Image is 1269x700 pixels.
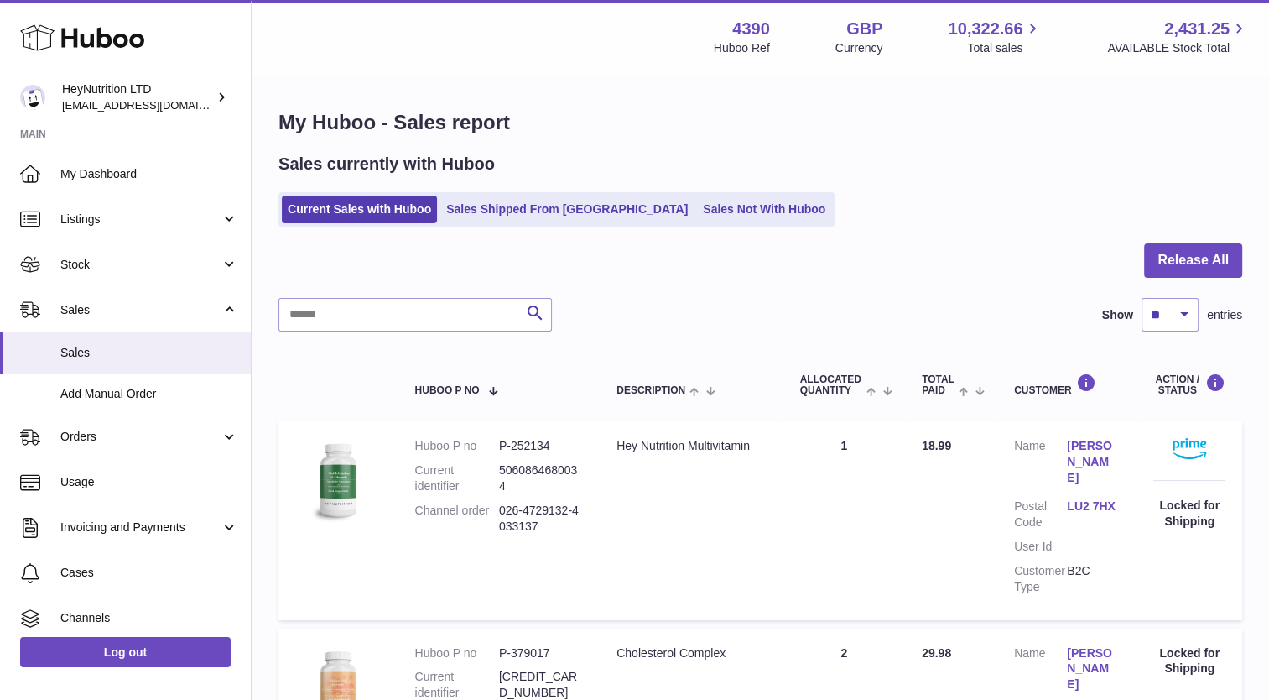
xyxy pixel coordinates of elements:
[1067,645,1120,693] a: [PERSON_NAME]
[732,18,770,40] strong: 4390
[20,85,45,110] img: info@heynutrition.com
[414,438,498,454] dt: Huboo P no
[1014,539,1067,555] dt: User Id
[499,438,583,454] dd: P-252134
[60,212,221,227] span: Listings
[1153,645,1225,677] div: Locked for Shipping
[1102,307,1133,323] label: Show
[414,503,498,535] dt: Channel order
[922,439,951,452] span: 18.99
[1153,498,1225,530] div: Locked for Shipping
[295,438,379,522] img: 43901725567377.jpeg
[1014,563,1067,595] dt: Customer Type
[800,374,862,396] span: ALLOCATED Quantity
[1067,499,1120,515] a: LU2 7HX
[282,196,437,223] a: Current Sales with Huboo
[440,196,694,223] a: Sales Shipped From [GEOGRAPHIC_DATA]
[1067,563,1120,595] dd: B2C
[499,462,583,494] dd: 5060864680034
[278,153,495,175] h2: Sales currently with Huboo
[616,645,766,661] div: Cholesterol Complex
[20,637,231,667] a: Log out
[697,196,831,223] a: Sales Not With Huboo
[60,520,221,535] span: Invoicing and Payments
[414,385,479,396] span: Huboo P no
[499,645,583,661] dd: P-379017
[1207,307,1242,323] span: entries
[835,40,883,56] div: Currency
[948,18,1042,56] a: 10,322.66 Total sales
[60,610,238,626] span: Channels
[62,98,247,112] span: [EMAIL_ADDRESS][DOMAIN_NAME]
[1107,18,1249,56] a: 2,431.25 AVAILABLE Stock Total
[60,429,221,445] span: Orders
[1067,438,1120,486] a: [PERSON_NAME]
[1144,243,1242,278] button: Release All
[1153,374,1225,396] div: Action / Status
[60,257,221,273] span: Stock
[616,438,766,454] div: Hey Nutrition Multivitamin
[278,109,1242,136] h1: My Huboo - Sales report
[60,386,238,402] span: Add Manual Order
[714,40,770,56] div: Huboo Ref
[616,385,685,396] span: Description
[846,18,882,40] strong: GBP
[1107,40,1249,56] span: AVAILABLE Stock Total
[922,374,954,396] span: Total paid
[1014,499,1067,530] dt: Postal Code
[922,646,951,660] span: 29.98
[62,81,213,113] div: HeyNutrition LTD
[60,302,221,318] span: Sales
[967,40,1042,56] span: Total sales
[60,474,238,490] span: Usage
[783,421,905,619] td: 1
[60,565,238,581] span: Cases
[1173,438,1206,459] img: primelogo.png
[60,166,238,182] span: My Dashboard
[414,462,498,494] dt: Current identifier
[1014,645,1067,697] dt: Name
[1164,18,1230,40] span: 2,431.25
[948,18,1022,40] span: 10,322.66
[60,345,238,361] span: Sales
[1014,374,1120,396] div: Customer
[499,503,583,535] dd: 026-4729132-4033137
[414,645,498,661] dt: Huboo P no
[1014,438,1067,490] dt: Name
